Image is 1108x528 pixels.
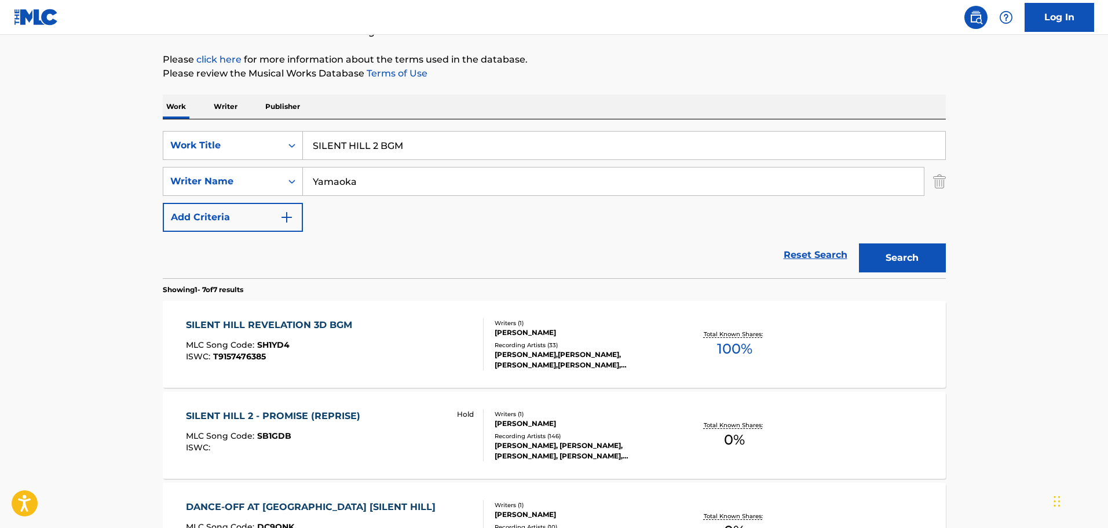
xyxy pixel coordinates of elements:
[495,327,670,338] div: [PERSON_NAME]
[495,432,670,440] div: Recording Artists ( 146 )
[186,500,441,514] div: DANCE-OFF AT [GEOGRAPHIC_DATA] [SILENT HILL]
[495,501,670,509] div: Writers ( 1 )
[964,6,988,29] a: Public Search
[457,409,474,420] p: Hold
[210,94,241,119] p: Writer
[186,442,213,453] span: ISWC :
[724,429,745,450] span: 0 %
[994,6,1018,29] div: Help
[196,54,242,65] a: click here
[280,210,294,224] img: 9d2ae6d4665cec9f34b9.svg
[704,512,766,520] p: Total Known Shares:
[186,318,358,332] div: SILENT HILL REVELATION 3D BGM
[186,431,257,441] span: MLC Song Code :
[163,67,946,81] p: Please review the Musical Works Database
[495,440,670,461] div: [PERSON_NAME], [PERSON_NAME], [PERSON_NAME], [PERSON_NAME], [PERSON_NAME]
[933,167,946,196] img: Delete Criterion
[1025,3,1094,32] a: Log In
[257,431,291,441] span: SB1GDB
[186,340,257,350] span: MLC Song Code :
[717,338,752,359] span: 100 %
[495,418,670,429] div: [PERSON_NAME]
[999,10,1013,24] img: help
[186,351,213,362] span: ISWC :
[170,174,275,188] div: Writer Name
[163,301,946,388] a: SILENT HILL REVELATION 3D BGMMLC Song Code:SH1YD4ISWC:T9157476385Writers (1)[PERSON_NAME]Recordin...
[704,330,766,338] p: Total Known Shares:
[495,319,670,327] div: Writers ( 1 )
[186,409,366,423] div: SILENT HILL 2 - PROMISE (REPRISE)
[495,509,670,520] div: [PERSON_NAME]
[163,285,243,295] p: Showing 1 - 7 of 7 results
[495,341,670,349] div: Recording Artists ( 33 )
[704,421,766,429] p: Total Known Shares:
[1050,472,1108,528] iframe: Chat Widget
[14,9,58,26] img: MLC Logo
[213,351,266,362] span: T9157476385
[163,94,189,119] p: Work
[859,243,946,272] button: Search
[163,203,303,232] button: Add Criteria
[163,392,946,479] a: SILENT HILL 2 - PROMISE (REPRISE)MLC Song Code:SB1GDBISWC: HoldWriters (1)[PERSON_NAME]Recording ...
[778,242,853,268] a: Reset Search
[495,410,670,418] div: Writers ( 1 )
[495,349,670,370] div: [PERSON_NAME],[PERSON_NAME], [PERSON_NAME],[PERSON_NAME], [PERSON_NAME]|[PERSON_NAME], [PERSON_NA...
[170,139,275,152] div: Work Title
[1054,484,1061,519] div: Drag
[969,10,983,24] img: search
[262,94,303,119] p: Publisher
[364,68,427,79] a: Terms of Use
[163,131,946,278] form: Search Form
[257,340,290,350] span: SH1YD4
[163,53,946,67] p: Please for more information about the terms used in the database.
